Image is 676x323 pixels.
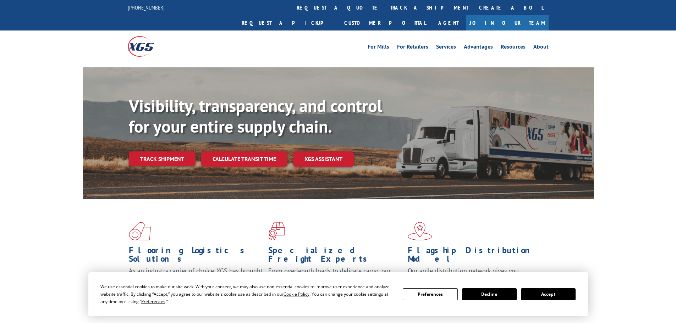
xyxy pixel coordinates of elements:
[339,15,431,30] a: Customer Portal
[501,44,526,52] a: Resources
[268,267,402,298] p: From overlength loads to delicate cargo, our experienced staff knows the best way to move your fr...
[436,44,456,52] a: Services
[293,151,354,167] a: XGS ASSISTANT
[141,299,165,305] span: Preferences
[431,15,466,30] a: Agent
[128,4,165,11] a: [PHONE_NUMBER]
[100,283,394,305] div: We use essential cookies to make our site work. With your consent, we may also use non-essential ...
[408,267,538,283] span: Our agile distribution network gives you nationwide inventory management on demand.
[201,151,287,167] a: Calculate transit time
[236,15,339,30] a: Request a pickup
[462,288,517,300] button: Decline
[129,246,263,267] h1: Flooring Logistics Solutions
[129,151,196,166] a: Track shipment
[521,288,576,300] button: Accept
[88,272,588,316] div: Cookie Consent Prompt
[284,291,309,297] span: Cookie Policy
[408,246,542,267] h1: Flagship Distribution Model
[368,44,389,52] a: For Mills
[129,267,263,292] span: As an industry carrier of choice, XGS has brought innovation and dedication to flooring logistics...
[268,222,285,240] img: xgs-icon-focused-on-flooring-red
[403,288,457,300] button: Preferences
[268,246,402,267] h1: Specialized Freight Experts
[397,44,428,52] a: For Retailers
[129,95,382,137] b: Visibility, transparency, and control for your entire supply chain.
[129,222,151,240] img: xgs-icon-total-supply-chain-intelligence-red
[466,15,549,30] a: Join Our Team
[464,44,493,52] a: Advantages
[408,222,432,240] img: xgs-icon-flagship-distribution-model-red
[533,44,549,52] a: About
